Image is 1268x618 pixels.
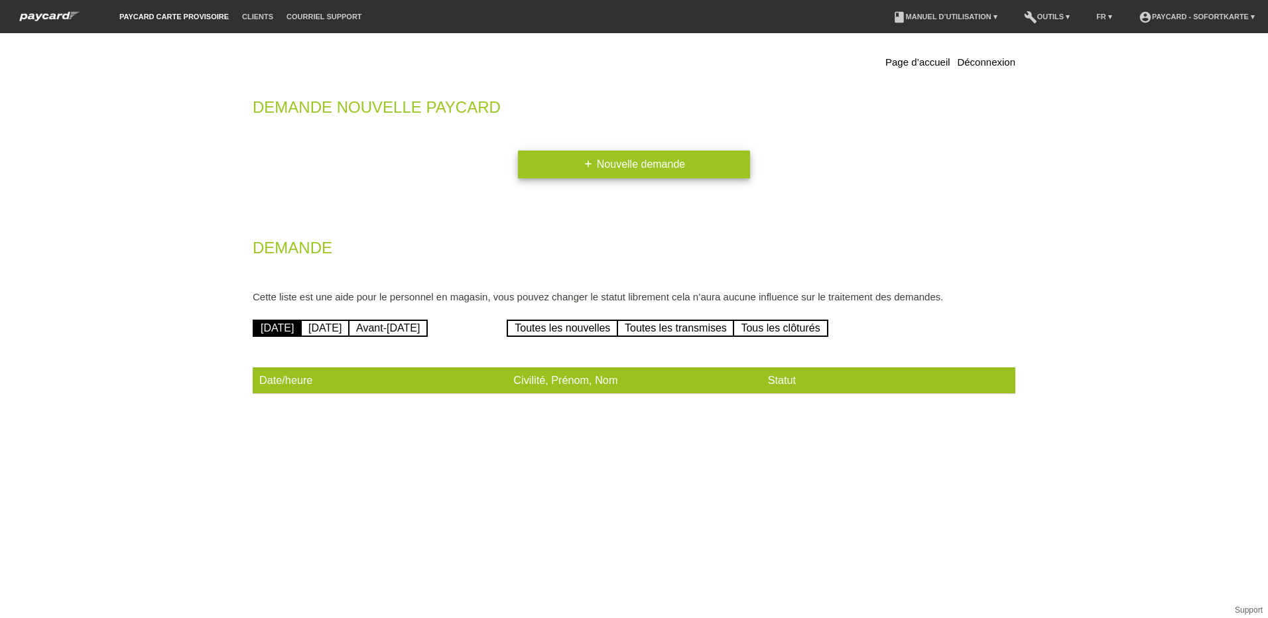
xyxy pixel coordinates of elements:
[583,158,594,169] i: add
[733,320,828,337] a: Tous les clôturés
[253,291,1015,302] p: Cette liste est une aide pour le personnel en magasin, vous pouvez changer le statut librement ce...
[957,56,1015,68] a: Déconnexion
[235,13,280,21] a: Clients
[13,15,86,25] a: paycard Sofortkarte
[1090,13,1119,21] a: FR ▾
[253,367,507,394] th: Date/heure
[253,241,1015,261] h2: Demande
[253,320,302,337] a: [DATE]
[253,101,1015,121] h2: Demande nouvelle Paycard
[885,56,950,68] a: Page d’accueil
[300,320,349,337] a: [DATE]
[113,13,235,21] a: paycard carte provisoire
[280,13,368,21] a: Courriel Support
[507,367,761,394] th: Civilité, Prénom, Nom
[761,367,1015,394] th: Statut
[518,151,750,178] a: addNouvelle demande
[1132,13,1261,21] a: account_circlepaycard - Sofortkarte ▾
[1139,11,1152,24] i: account_circle
[13,9,86,23] img: paycard Sofortkarte
[1024,11,1037,24] i: build
[886,13,1004,21] a: bookManuel d’utilisation ▾
[617,320,735,337] a: Toutes les transmises
[1017,13,1076,21] a: buildOutils ▾
[1235,605,1263,615] a: Support
[893,11,906,24] i: book
[507,320,618,337] a: Toutes les nouvelles
[348,320,428,337] a: Avant-[DATE]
